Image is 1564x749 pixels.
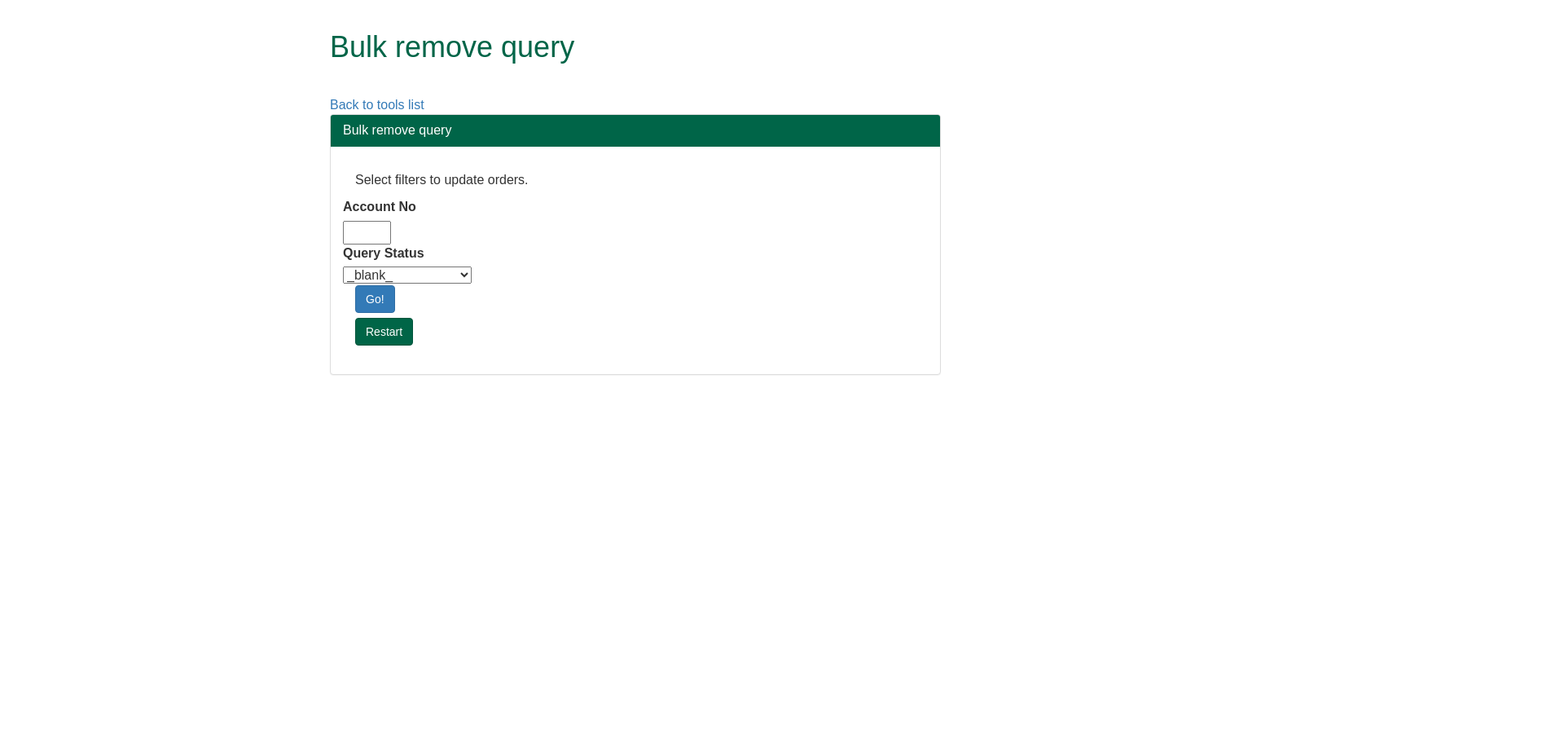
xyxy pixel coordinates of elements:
[343,198,416,217] label: Account No
[355,285,395,313] a: Go!
[330,31,1197,64] h1: Bulk remove query
[330,98,424,112] a: Back to tools list
[355,318,413,346] a: Restart
[343,245,424,263] label: Query Status
[343,123,928,138] h3: Bulk remove query
[355,171,916,190] p: Select filters to update orders.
